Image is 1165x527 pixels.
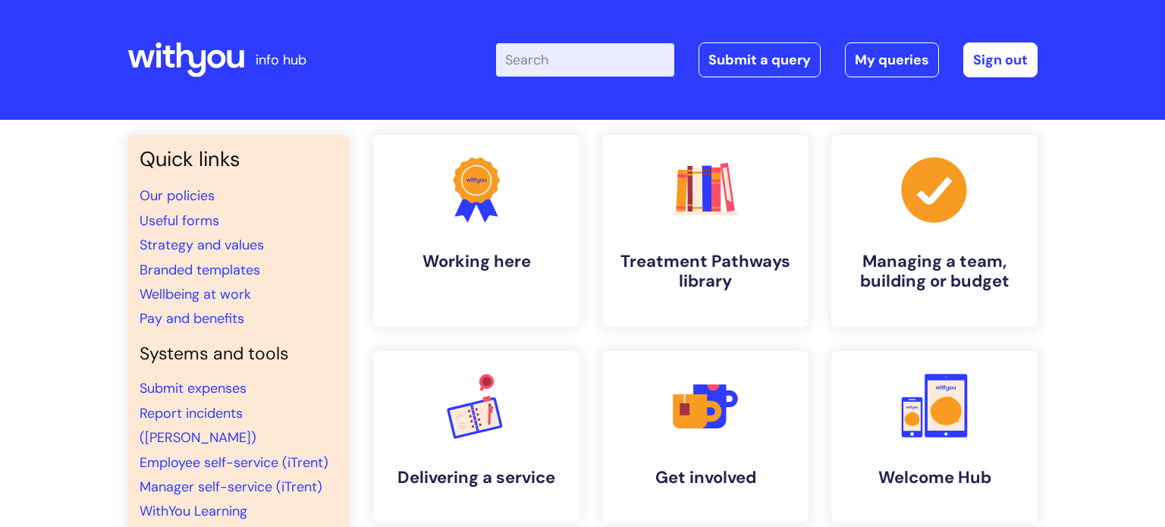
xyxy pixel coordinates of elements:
a: Treatment Pathways library [602,135,809,327]
a: Our policies [140,187,215,205]
a: Branded templates [140,261,260,279]
a: Manager self-service (iTrent) [140,478,322,496]
div: | - [496,42,1038,77]
h4: Working here [385,252,567,271]
h4: Welcome Hub [843,468,1025,488]
a: WithYou Learning [140,502,247,520]
a: Submit expenses [140,379,247,397]
a: Useful forms [140,212,219,230]
a: My queries [845,42,939,77]
input: Search [496,43,674,77]
a: Delivering a service [373,351,579,522]
a: Strategy and values [140,236,264,254]
a: Submit a query [699,42,821,77]
a: Managing a team, building or budget [831,135,1038,327]
h3: Quick links [140,147,337,171]
a: Employee self-service (iTrent) [140,453,328,472]
a: Wellbeing at work [140,285,251,303]
a: Working here [373,135,579,327]
p: info hub [256,48,306,72]
a: Pay and benefits [140,309,244,328]
h4: Delivering a service [385,468,567,488]
h4: Managing a team, building or budget [843,252,1025,292]
a: Get involved [602,351,809,522]
a: Report incidents ([PERSON_NAME]) [140,404,256,447]
h4: Get involved [614,468,796,488]
a: Welcome Hub [831,351,1038,522]
h4: Systems and tools [140,343,337,365]
h4: Treatment Pathways library [614,252,796,292]
a: Sign out [963,42,1038,77]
